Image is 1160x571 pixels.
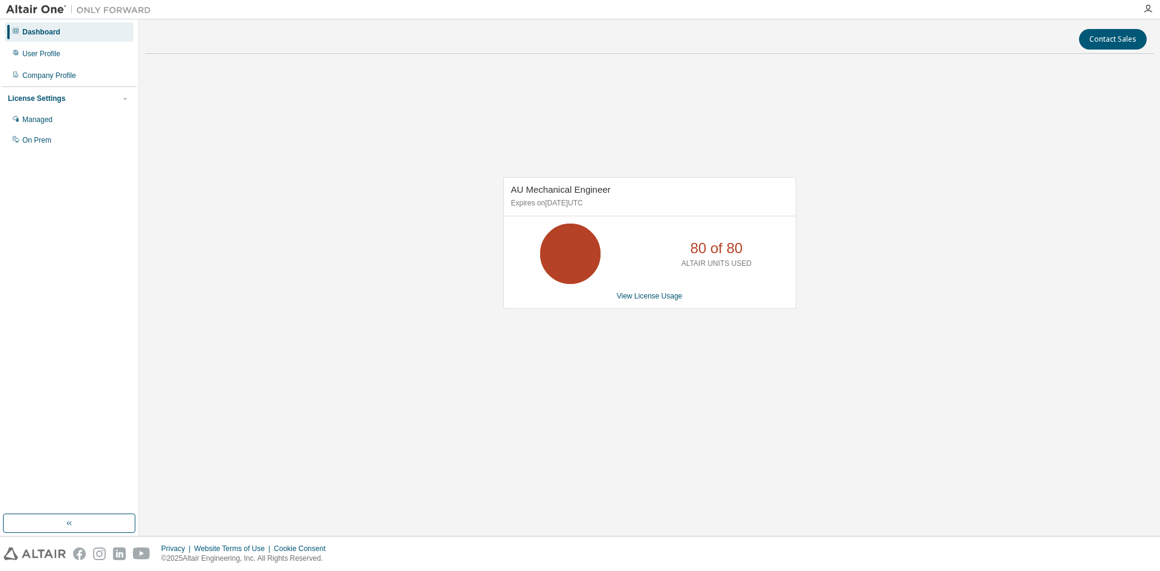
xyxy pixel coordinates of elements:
[690,238,743,259] p: 80 of 80
[511,198,785,208] p: Expires on [DATE] UTC
[1079,29,1147,50] button: Contact Sales
[194,544,274,553] div: Website Terms of Use
[274,544,332,553] div: Cookie Consent
[681,259,752,269] p: ALTAIR UNITS USED
[22,115,53,124] div: Managed
[617,292,683,300] a: View License Usage
[22,135,51,145] div: On Prem
[8,94,65,103] div: License Settings
[22,71,76,80] div: Company Profile
[22,49,60,59] div: User Profile
[161,553,333,564] p: © 2025 Altair Engineering, Inc. All Rights Reserved.
[113,547,126,560] img: linkedin.svg
[4,547,66,560] img: altair_logo.svg
[133,547,150,560] img: youtube.svg
[6,4,157,16] img: Altair One
[22,27,60,37] div: Dashboard
[161,544,194,553] div: Privacy
[511,184,611,195] span: AU Mechanical Engineer
[93,547,106,560] img: instagram.svg
[73,547,86,560] img: facebook.svg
